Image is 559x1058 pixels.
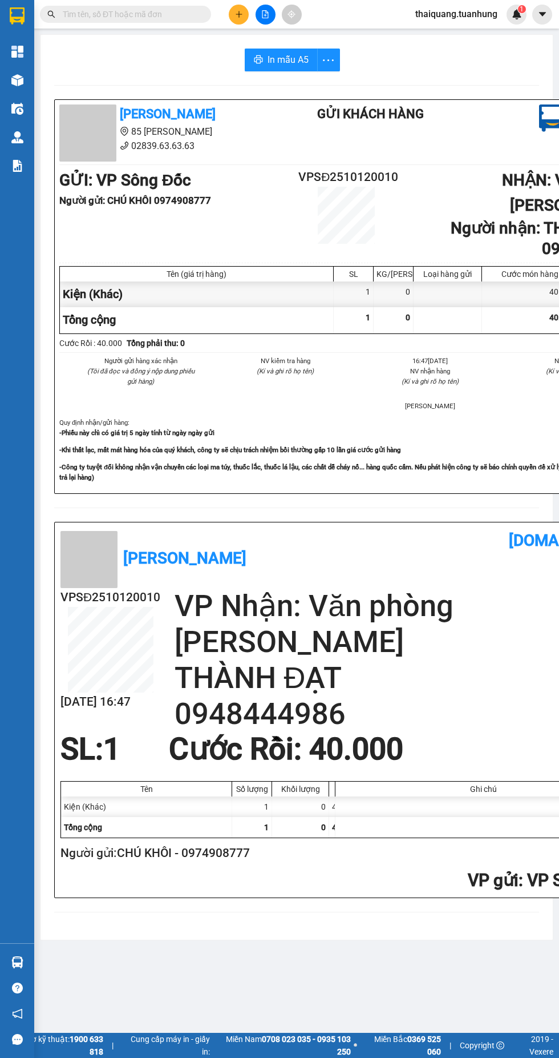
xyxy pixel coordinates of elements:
button: printerIn mẫu A5 [245,49,318,71]
li: 85 [PERSON_NAME] [59,124,272,139]
i: (Kí và ghi rõ họ tên) [257,367,314,375]
span: Cung cấp máy in - giấy in: [122,1033,210,1058]
li: 02839.63.63.63 [59,139,272,153]
strong: 1900 633 818 [70,1035,103,1056]
button: more [317,49,340,71]
button: plus [229,5,249,25]
button: aim [282,5,302,25]
strong: -Khi thất lạc, mất mát hàng hóa của quý khách, công ty sẽ chịu trách nhiệm bồi thường gấp 10 lần ... [59,446,401,454]
span: 1 [520,5,524,13]
div: 0 [374,281,414,307]
button: caret-down [532,5,552,25]
span: 1 [103,731,120,767]
div: 0 [272,796,329,817]
span: file-add [261,10,269,18]
span: SL: [60,731,103,767]
b: GỬI : VP Sông Đốc [59,171,191,190]
img: icon-new-feature [512,9,522,19]
div: 1 [334,281,374,307]
img: warehouse-icon [11,131,23,143]
h2: VPSĐ2510120010 [60,588,160,607]
span: In mẫu A5 [268,53,309,67]
span: | [449,1039,451,1052]
span: 40.000 [332,823,357,832]
span: question-circle [12,983,23,993]
span: 0 [406,313,410,322]
div: Tên (giá trị hàng) [63,269,330,279]
button: file-add [256,5,276,25]
span: Miền Bắc [360,1033,441,1058]
span: caret-down [537,9,548,19]
span: ⚪️ [354,1043,357,1048]
span: | [112,1039,114,1052]
sup: 1 [518,5,526,13]
span: 0 [321,823,326,832]
input: Tìm tên, số ĐT hoặc mã đơn [63,8,197,21]
span: message [12,1034,23,1045]
span: Tổng cộng [63,313,116,327]
b: Người gửi : CHÚ KHÔI 0974908777 [59,195,211,206]
b: [PERSON_NAME] [120,107,216,121]
span: notification [12,1008,23,1019]
img: dashboard-icon [11,46,23,58]
b: [PERSON_NAME] [123,549,246,568]
div: Loại hàng gửi [416,269,479,279]
span: Miền Nam [213,1033,351,1058]
span: environment [120,127,129,136]
h2: [DATE] 16:47 [60,693,160,711]
span: Cước Rồi : 40.000 [169,731,403,767]
div: Kiện (Khác) [61,796,232,817]
span: 1 [264,823,269,832]
span: Tổng cộng [64,823,102,832]
li: NV kiểm tra hàng [227,356,345,366]
li: NV nhận hàng [371,366,489,376]
span: phone [120,141,129,150]
div: 1 [232,796,272,817]
b: Tổng phải thu: 0 [127,339,185,348]
span: copyright [496,1041,504,1049]
i: (Tôi đã đọc và đồng ý nộp dung phiếu gửi hàng) [87,367,195,385]
span: more [318,53,339,67]
h2: VPSĐ2510120010 [298,168,394,187]
i: (Kí và ghi rõ họ tên) [402,377,459,385]
span: printer [254,55,263,66]
b: Gửi khách hàng [317,107,424,121]
strong: 0369 525 060 [407,1035,441,1056]
img: logo-vxr [10,7,25,25]
span: search [47,10,55,18]
div: 40.000 [329,796,335,817]
img: warehouse-icon [11,74,23,86]
li: 16:47[DATE] [371,356,489,366]
span: 1 [366,313,370,322]
div: Cước Rồi : 40.000 [59,337,122,349]
li: [PERSON_NAME] [371,401,489,411]
div: SL [337,269,370,279]
div: Số lượng [235,785,269,794]
li: Người gửi hàng xác nhận [82,356,200,366]
img: warehouse-icon [11,956,23,968]
span: plus [235,10,243,18]
img: warehouse-icon [11,103,23,115]
div: Kiện (Khác) [60,281,334,307]
span: thaiquang.tuanhung [406,7,507,21]
div: Tên [64,785,229,794]
div: KG/[PERSON_NAME] [376,269,410,279]
div: Khối lượng [275,785,326,794]
span: aim [287,10,295,18]
strong: 0708 023 035 - 0935 103 250 [262,1035,351,1056]
strong: -Phiếu này chỉ có giá trị 5 ngày tính từ ngày ngày gửi [59,429,214,437]
span: VP gửi [468,870,519,890]
img: solution-icon [11,160,23,172]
